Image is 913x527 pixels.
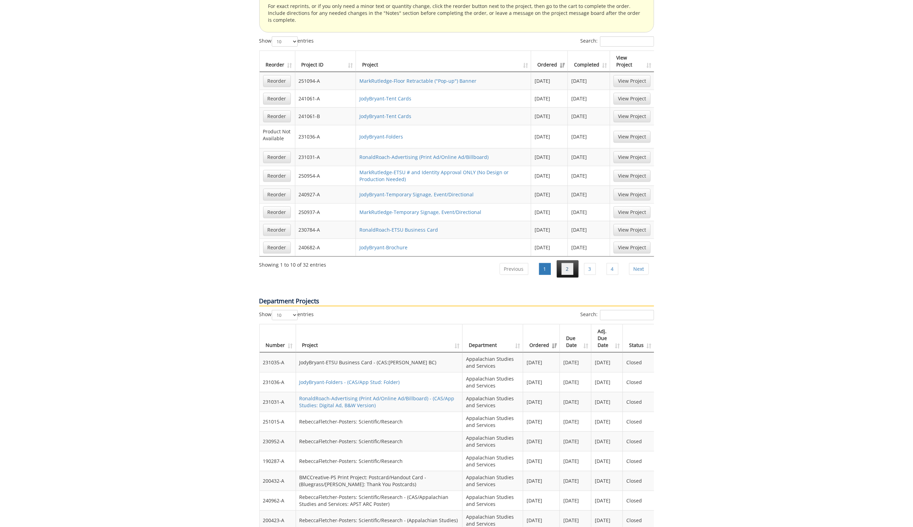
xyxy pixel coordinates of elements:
td: [DATE] [568,107,610,125]
a: JodyBryant-Folders [359,133,403,140]
td: [DATE] [531,186,568,203]
td: [DATE] [591,352,623,372]
a: RonaldRoach-ETSU Business Card [359,226,438,233]
td: [DATE] [523,372,560,392]
select: Showentries [272,36,298,47]
td: 231036-A [260,372,296,392]
td: [DATE] [560,471,591,491]
a: View Project [614,224,651,236]
a: JodyBryant-Tent Cards [359,113,411,119]
p: Product Not Available [263,128,292,142]
td: 231035-A [260,352,296,372]
td: [DATE] [531,221,568,239]
td: [DATE] [523,412,560,431]
a: JodyBryant-Tent Cards [359,95,411,102]
td: 250954-A [295,166,356,186]
td: [DATE] [560,412,591,431]
td: [DATE] [591,451,623,471]
a: Next [629,263,649,275]
td: Closed [623,451,654,471]
td: [DATE] [531,148,568,166]
a: View Project [614,189,651,200]
td: [DATE] [591,471,623,491]
th: View Project: activate to sort column ascending [610,51,654,72]
td: Closed [623,352,654,372]
td: [DATE] [523,491,560,510]
td: BMCCreative-PS Print Project: Postcard/Handout Card - (Bluegrass/[PERSON_NAME]: Thank You Postcards) [296,471,463,491]
td: [DATE] [591,372,623,392]
td: [DATE] [560,431,591,451]
td: [DATE] [523,392,560,412]
td: RebeccaFletcher-Posters: Scientific/Research - (CAS/Appalachian Studies and Services: APST ARC Po... [296,491,463,510]
th: Due Date: activate to sort column ascending [560,324,591,352]
a: View Project [614,131,651,143]
td: [DATE] [568,148,610,166]
td: [DATE] [523,352,560,372]
a: 3 [584,263,596,275]
label: Show entries [259,310,314,320]
td: 240962-A [260,491,296,510]
input: Search: [600,36,654,47]
td: Appalachian Studies and Services [463,431,523,451]
td: 200432-A [260,471,296,491]
td: [DATE] [523,451,560,471]
td: [DATE] [560,491,591,510]
select: Showentries [272,310,298,320]
td: RebeccaFletcher-Posters: Scientific/Research [296,451,463,471]
label: Search: [581,36,654,47]
td: [DATE] [531,239,568,256]
td: 251094-A [295,72,356,90]
td: Appalachian Studies and Services [463,451,523,471]
td: [DATE] [531,107,568,125]
td: [DATE] [560,372,591,392]
td: 240927-A [295,186,356,203]
td: [DATE] [568,90,610,107]
th: Ordered: activate to sort column ascending [523,324,560,352]
a: MarkRutledge-Temporary Signage, Event/Directional [359,209,481,215]
a: Reorder [263,93,291,105]
th: Reorder: activate to sort column ascending [260,51,295,72]
td: Closed [623,491,654,510]
a: JodyBryant-Temporary Signage, Event/Directional [359,191,474,198]
a: View Project [614,242,651,253]
td: Closed [623,372,654,392]
a: Reorder [263,206,291,218]
td: Closed [623,471,654,491]
td: RebeccaFletcher-Posters: Scientific/Research [296,412,463,431]
td: [DATE] [591,392,623,412]
td: 230784-A [295,221,356,239]
a: MarkRutledge-ETSU # and Identity Approval ONLY (No Design or Production Needed) [359,169,509,182]
a: 1 [539,263,551,275]
td: [DATE] [531,203,568,221]
a: MarkRutledge-Floor Retractable ("Pop-up") Banner [359,78,476,84]
td: Appalachian Studies and Services [463,491,523,510]
a: Reorder [263,151,291,163]
td: RebeccaFletcher-Posters: Scientific/Research [296,431,463,451]
td: [DATE] [560,451,591,471]
td: [DATE] [568,72,610,90]
div: Showing 1 to 10 of 32 entries [259,259,326,268]
td: [DATE] [591,412,623,431]
td: JodyBryant-ETSU Business Card - (CAS:[PERSON_NAME] BC) [296,352,463,372]
td: [DATE] [560,392,591,412]
a: View Project [614,206,651,218]
td: 231031-A [260,392,296,412]
label: Show entries [259,36,314,47]
th: Status: activate to sort column ascending [623,324,654,352]
td: 241061-B [295,107,356,125]
a: Reorder [263,75,291,87]
p: For exact reprints, or if you only need a minor text or quantity change, click the reorder button... [268,3,645,24]
td: [DATE] [531,90,568,107]
td: 250937-A [295,203,356,221]
td: 231036-A [295,125,356,148]
td: [DATE] [531,166,568,186]
a: Reorder [263,224,291,236]
input: Search: [600,310,654,320]
a: RonaldRoach-Advertising (Print Ad/Online Ad/Billboard) [359,154,489,160]
td: Closed [623,412,654,431]
td: Appalachian Studies and Services [463,372,523,392]
td: Closed [623,392,654,412]
th: Number: activate to sort column ascending [260,324,296,352]
a: 4 [607,263,618,275]
td: [DATE] [531,72,568,90]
